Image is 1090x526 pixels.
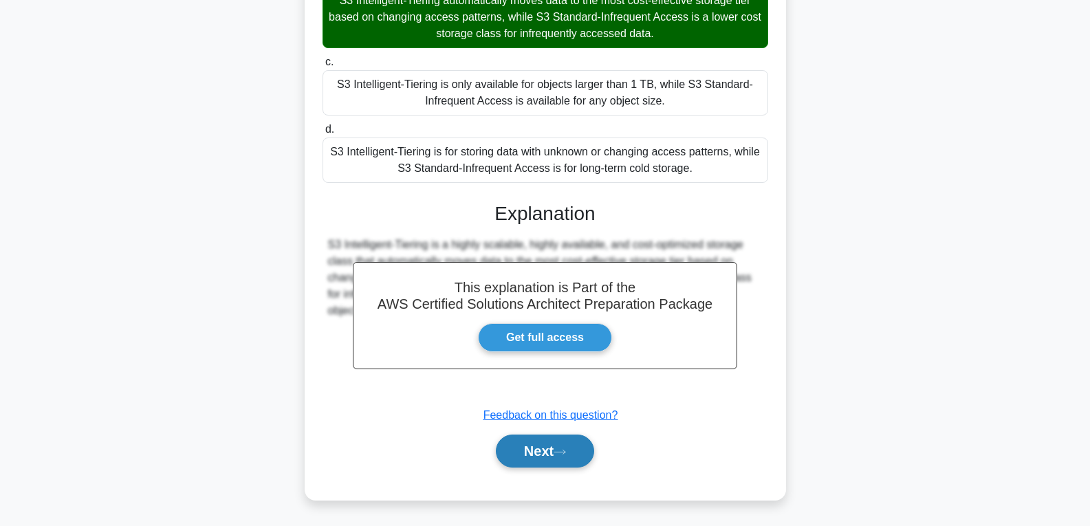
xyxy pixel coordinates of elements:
button: Next [496,435,594,468]
div: S3 Intelligent-Tiering is a highly scalable, highly available, and cost-optimized storage class t... [328,237,763,319]
div: S3 Intelligent-Tiering is only available for objects larger than 1 TB, while S3 Standard-Infreque... [323,70,768,116]
div: S3 Intelligent-Tiering is for storing data with unknown or changing access patterns, while S3 Sta... [323,138,768,183]
a: Get full access [478,323,612,352]
a: Feedback on this question? [483,409,618,421]
span: c. [325,56,334,67]
span: d. [325,123,334,135]
h3: Explanation [331,202,760,226]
